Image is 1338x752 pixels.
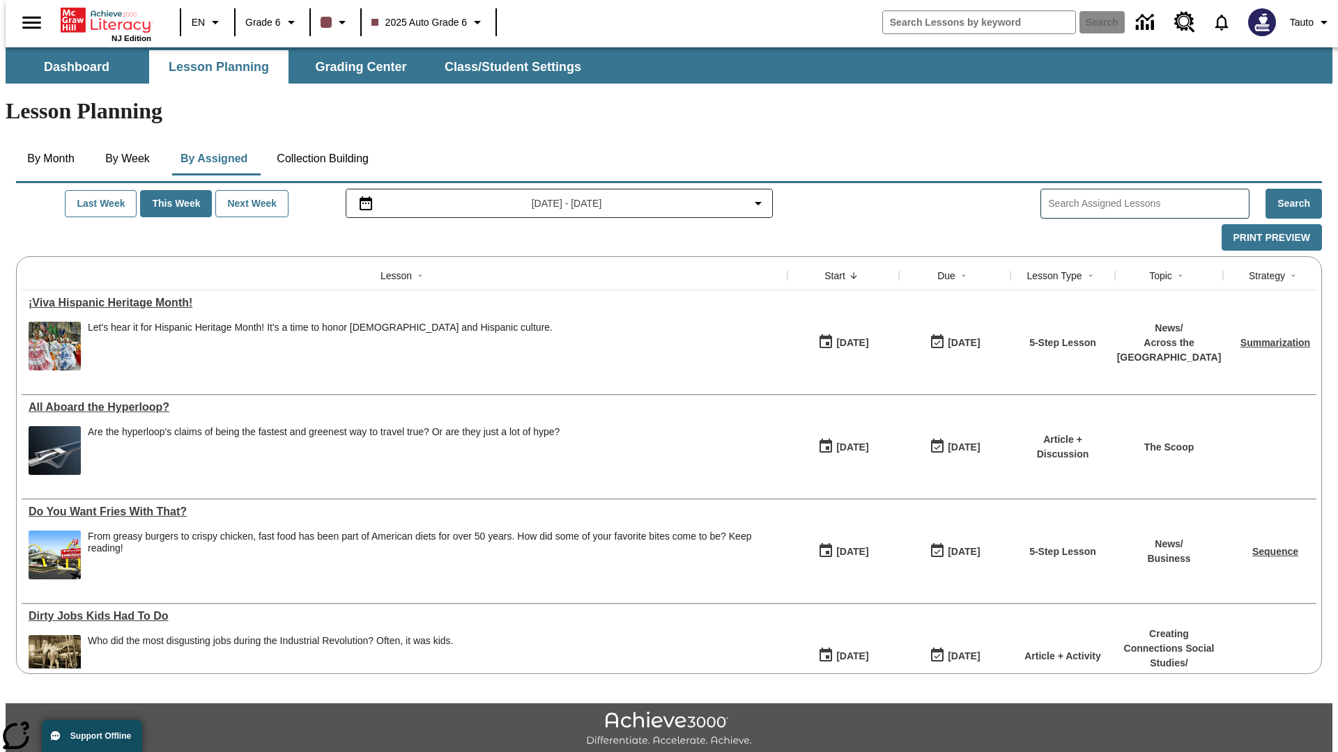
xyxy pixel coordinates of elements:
[1128,3,1166,42] a: Data Center
[845,267,862,284] button: Sort
[1147,537,1190,551] p: News /
[412,267,429,284] button: Sort
[1147,551,1190,566] p: Business
[813,538,873,565] button: 07/14/25: First time the lesson was available
[1252,546,1298,557] a: Sequence
[61,5,151,42] div: Home
[948,439,980,456] div: [DATE]
[1029,545,1096,559] p: 5-Step Lesson
[1122,627,1216,671] p: Creating Connections Social Studies /
[6,98,1332,124] h1: Lesson Planning
[245,15,281,30] span: Grade 6
[948,648,980,665] div: [DATE]
[813,329,873,356] button: 09/15/25: First time the lesson was available
[1222,224,1322,251] button: Print Preview
[29,401,780,414] a: All Aboard the Hyperloop?, Lessons
[11,2,52,43] button: Open side menu
[215,190,289,217] button: Next Week
[6,47,1332,84] div: SubNavbar
[61,6,151,34] a: Home
[140,190,212,217] button: This Week
[836,439,868,456] div: [DATE]
[366,10,492,35] button: Class: 2025 Auto Grade 6, Select your class
[185,10,230,35] button: Language: EN, Select a language
[240,10,305,35] button: Grade: Grade 6, Select a grade
[7,50,146,84] button: Dashboard
[65,190,137,217] button: Last Week
[88,635,454,647] div: Who did the most disgusting jobs during the Industrial Revolution? Often, it was kids.
[6,50,594,84] div: SubNavbar
[29,401,780,414] div: All Aboard the Hyperloop?
[169,142,259,175] button: By Assigned
[352,195,767,212] button: Select the date range menu item
[88,531,780,554] div: From greasy burgers to crispy chicken, fast food has been part of American diets for over 50 year...
[88,531,780,579] div: From greasy burgers to crispy chicken, fast food has been part of American diets for over 50 year...
[1048,194,1249,214] input: Search Assigned Lessons
[371,15,468,30] span: 2025 Auto Grade 6
[1082,267,1099,284] button: Sort
[29,531,81,579] img: One of the first McDonald's stores, with the iconic red sign and golden arches.
[1166,3,1204,41] a: Resource Center, Will open in new tab
[1240,337,1310,348] a: Summarization
[836,543,868,561] div: [DATE]
[29,322,81,370] img: A photograph of Hispanic women participating in a parade celebrating Hispanic culture. The women ...
[111,34,151,42] span: NJ Edition
[1026,269,1082,283] div: Lesson Type
[836,648,868,665] div: [DATE]
[1240,4,1284,40] button: Select a new avatar
[433,50,592,84] button: Class/Student Settings
[1285,267,1302,284] button: Sort
[42,720,142,752] button: Support Offline
[532,196,602,211] span: [DATE] - [DATE]
[1024,649,1101,664] p: Article + Activity
[1029,336,1096,350] p: 5-Step Lesson
[955,267,972,284] button: Sort
[925,329,985,356] button: 09/21/25: Last day the lesson can be accessed
[29,635,81,684] img: Black and white photo of two young boys standing on a piece of heavy machinery
[1117,321,1222,336] p: News /
[750,195,767,212] svg: Collapse Date Range Filter
[29,426,81,475] img: Artist rendering of Hyperloop TT vehicle entering a tunnel
[586,712,752,747] img: Achieve3000 Differentiate Accelerate Achieve
[925,538,985,565] button: 07/20/26: Last day the lesson can be accessed
[925,643,985,669] button: 11/30/25: Last day the lesson can be accessed
[88,426,560,438] div: Are the hyperloop's claims of being the fastest and greenest way to travel true? Or are they just...
[88,635,454,684] div: Who did the most disgusting jobs during the Industrial Revolution? Often, it was kids.
[1149,269,1172,283] div: Topic
[29,506,780,518] a: Do You Want Fries With That?, Lessons
[1284,10,1338,35] button: Profile/Settings
[29,297,780,309] div: ¡Viva Hispanic Heritage Month!
[813,643,873,669] button: 07/11/25: First time the lesson was available
[29,610,780,622] div: Dirty Jobs Kids Had To Do
[1249,269,1285,283] div: Strategy
[380,269,412,283] div: Lesson
[925,434,985,460] button: 06/30/26: Last day the lesson can be accessed
[88,322,553,334] div: Let's hear it for Hispanic Heritage Month! It's a time to honor [DEMOGRAPHIC_DATA] and Hispanic c...
[836,334,868,352] div: [DATE]
[813,434,873,460] button: 07/21/25: First time the lesson was available
[948,543,980,561] div: [DATE]
[1204,4,1240,40] a: Notifications
[16,142,86,175] button: By Month
[1266,189,1322,219] button: Search
[29,610,780,622] a: Dirty Jobs Kids Had To Do, Lessons
[192,15,205,30] span: EN
[149,50,289,84] button: Lesson Planning
[1172,267,1189,284] button: Sort
[29,297,780,309] a: ¡Viva Hispanic Heritage Month! , Lessons
[1248,8,1276,36] img: Avatar
[1290,15,1314,30] span: Tauto
[948,334,980,352] div: [DATE]
[1017,432,1108,462] p: Article + Discussion
[824,269,845,283] div: Start
[315,10,356,35] button: Class color is dark brown. Change class color
[291,50,431,84] button: Grading Center
[883,11,1075,33] input: search field
[70,731,131,741] span: Support Offline
[88,426,560,475] div: Are the hyperloop's claims of being the fastest and greenest way to travel true? Or are they just...
[88,322,553,370] div: Let's hear it for Hispanic Heritage Month! It's a time to honor Hispanic Americans and Hispanic c...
